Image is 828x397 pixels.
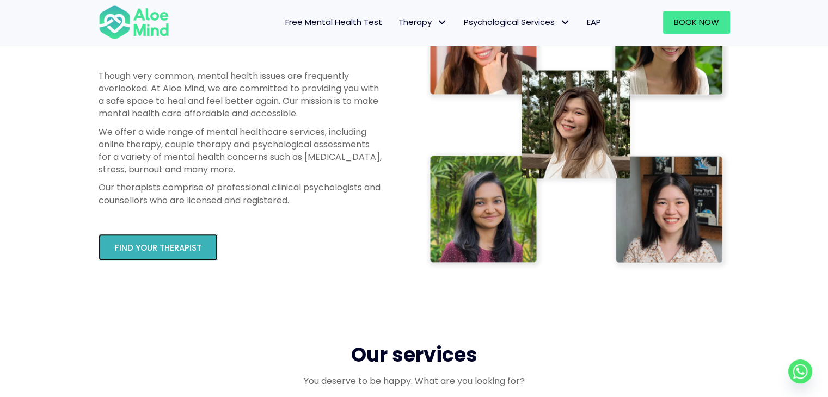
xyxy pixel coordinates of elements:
span: Book Now [674,16,719,28]
img: Aloe mind Logo [99,4,169,40]
span: Psychological Services [464,16,571,28]
a: Free Mental Health Test [277,11,390,34]
nav: Menu [183,11,609,34]
span: Therapy [398,16,447,28]
a: TherapyTherapy: submenu [390,11,456,34]
p: We offer a wide range of mental healthcare services, including online therapy, couple therapy and... [99,126,382,176]
a: Psychological ServicesPsychological Services: submenu [456,11,579,34]
p: Though very common, mental health issues are frequently overlooked. At Aloe Mind, we are committe... [99,70,382,120]
span: Our services [351,341,477,369]
span: Psychological Services: submenu [557,15,573,30]
span: EAP [587,16,601,28]
p: You deserve to be happy. What are you looking for? [99,375,730,387]
a: EAP [579,11,609,34]
a: Book Now [663,11,730,34]
a: Find your therapist [99,234,218,260]
span: Therapy: submenu [434,15,450,30]
p: Our therapists comprise of professional clinical psychologists and counsellors who are licensed a... [99,181,382,206]
span: Find your therapist [115,242,201,253]
a: Whatsapp [788,359,812,383]
span: Free Mental Health Test [285,16,382,28]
